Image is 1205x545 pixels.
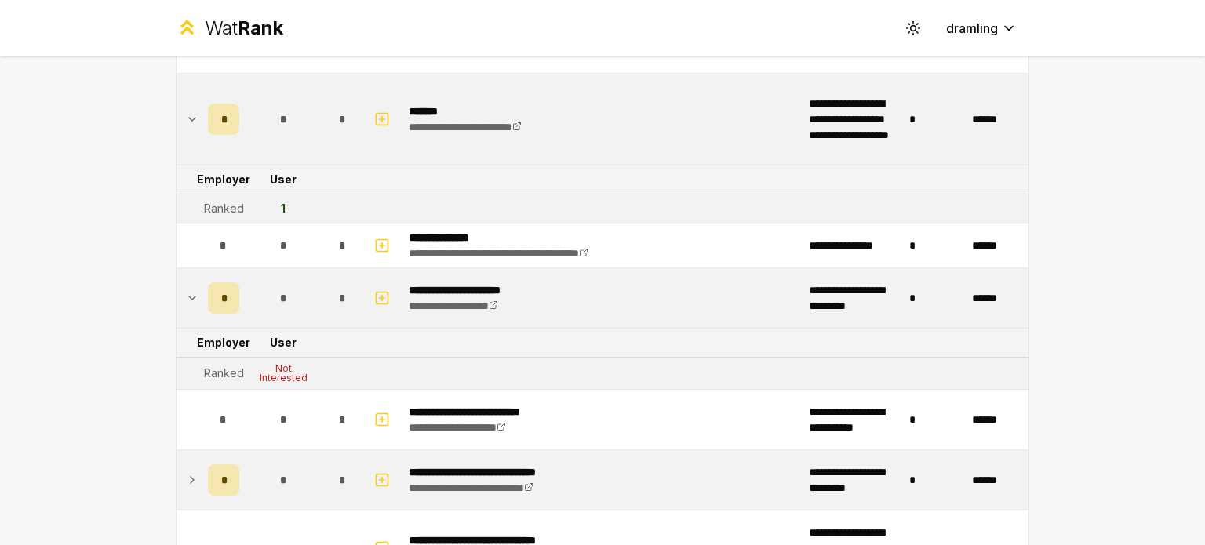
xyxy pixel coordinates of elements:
td: Employer [202,165,246,194]
td: User [246,165,321,194]
div: Ranked [204,365,244,381]
div: 1 [281,201,286,216]
a: WatRank [176,16,283,41]
button: dramling [934,14,1029,42]
span: Rank [238,16,283,39]
div: Ranked [204,201,244,216]
td: Employer [202,329,246,357]
div: Wat [205,16,283,41]
span: dramling [946,19,998,38]
div: Not Interested [252,364,315,383]
td: User [246,329,321,357]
